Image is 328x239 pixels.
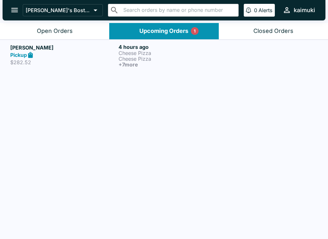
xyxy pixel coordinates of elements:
input: Search orders by name or phone number [121,6,236,15]
p: 0 [254,7,257,13]
div: Open Orders [37,27,73,35]
div: Closed Orders [253,27,293,35]
h6: 4 hours ago [119,44,224,50]
button: kaimuki [280,3,318,17]
strong: Pickup [10,52,27,58]
p: Cheese Pizza [119,50,224,56]
button: [PERSON_NAME]'s Boston Pizza [23,4,103,16]
p: $282.52 [10,59,116,66]
p: Cheese Pizza [119,56,224,62]
p: 1 [194,28,196,34]
h6: + 7 more [119,62,224,67]
div: kaimuki [294,6,315,14]
p: [PERSON_NAME]'s Boston Pizza [26,7,91,13]
h5: [PERSON_NAME] [10,44,116,51]
div: Upcoming Orders [139,27,188,35]
button: open drawer [6,2,23,18]
p: Alerts [258,7,272,13]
